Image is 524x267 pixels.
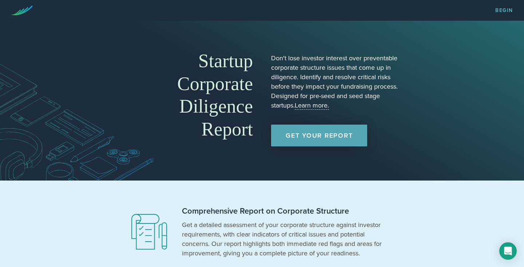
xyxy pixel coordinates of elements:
[271,125,367,146] a: Get Your Report
[182,206,386,217] h2: Comprehensive Report on Corporate Structure
[295,101,329,110] a: Learn more.
[495,8,513,13] a: Begin
[124,50,253,141] h1: Startup Corporate Diligence Report
[271,53,400,110] p: Don't lose investor interest over preventable corporate structure issues that come up in diligenc...
[499,242,517,260] div: Open Intercom Messenger
[182,220,386,258] p: Get a detailed assessment of your corporate structure against investor requirements, with clear i...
